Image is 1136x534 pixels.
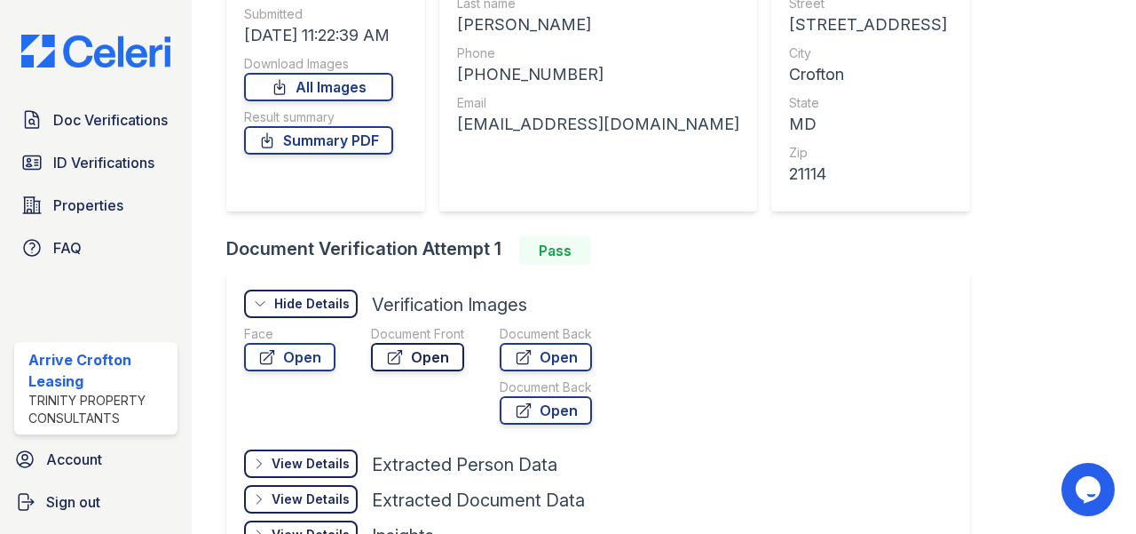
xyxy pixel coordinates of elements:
span: ID Verifications [53,152,154,173]
div: Trinity Property Consultants [28,392,170,427]
span: Sign out [46,491,100,513]
img: CE_Logo_Blue-a8612792a0a2168367f1c8372b55b34899dd931a85d93a1a3d3e32e68fde9ad4.png [7,35,185,68]
a: Open [371,343,464,371]
div: Email [457,94,739,112]
div: View Details [272,490,350,508]
span: Account [46,449,102,470]
a: Summary PDF [244,126,393,155]
div: Arrive Crofton Leasing [28,349,170,392]
div: Document Verification Attempt 1 [226,236,984,265]
div: Document Front [371,325,464,343]
div: [DATE] 11:22:39 AM [244,23,393,48]
a: Properties [14,187,177,223]
a: Open [244,343,335,371]
div: Result summary [244,108,393,126]
a: Open [500,396,592,425]
span: Properties [53,195,123,216]
div: Phone [457,44,739,62]
div: Hide Details [274,295,350,313]
div: Extracted Document Data [372,488,585,513]
a: Doc Verifications [14,102,177,138]
span: FAQ [53,237,82,259]
a: Open [500,343,592,371]
span: Doc Verifications [53,109,168,131]
div: 21114 [789,162,947,187]
div: [STREET_ADDRESS] [789,12,947,37]
div: City [789,44,947,62]
div: Crofton [789,62,947,87]
a: Sign out [7,484,185,520]
a: ID Verifications [14,145,177,180]
a: FAQ [14,230,177,266]
div: Face [244,325,335,343]
div: [PERSON_NAME] [457,12,739,37]
div: State [789,94,947,112]
div: Pass [519,236,590,265]
div: MD [789,112,947,137]
iframe: chat widget [1061,463,1118,516]
a: Account [7,442,185,477]
div: Document Back [500,379,592,396]
div: Extracted Person Data [372,452,557,477]
a: All Images [244,73,393,101]
div: [PHONE_NUMBER] [457,62,739,87]
div: View Details [272,455,350,473]
div: [EMAIL_ADDRESS][DOMAIN_NAME] [457,112,739,137]
div: Zip [789,144,947,162]
div: Submitted [244,5,393,23]
div: Document Back [500,325,592,343]
div: Download Images [244,55,393,73]
div: Verification Images [372,292,527,317]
